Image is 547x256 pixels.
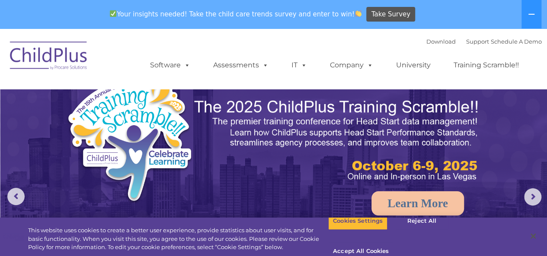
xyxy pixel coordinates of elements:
[371,191,464,215] a: Learn More
[120,92,157,99] span: Phone number
[355,10,361,17] img: 👏
[205,57,277,74] a: Assessments
[283,57,316,74] a: IT
[395,212,449,230] button: Reject All
[426,38,542,45] font: |
[524,227,543,246] button: Close
[387,57,439,74] a: University
[120,57,147,63] span: Last name
[141,57,199,74] a: Software
[466,38,489,45] a: Support
[371,7,410,22] span: Take Survey
[28,226,328,252] div: This website uses cookies to create a better user experience, provide statistics about user visit...
[321,57,382,74] a: Company
[328,212,387,230] button: Cookies Settings
[445,57,528,74] a: Training Scramble!!
[426,38,456,45] a: Download
[6,35,92,79] img: ChildPlus by Procare Solutions
[366,7,415,22] a: Take Survey
[491,38,542,45] a: Schedule A Demo
[110,10,116,17] img: ✅
[106,6,365,22] span: Your insights needed! Take the child care trends survey and enter to win!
